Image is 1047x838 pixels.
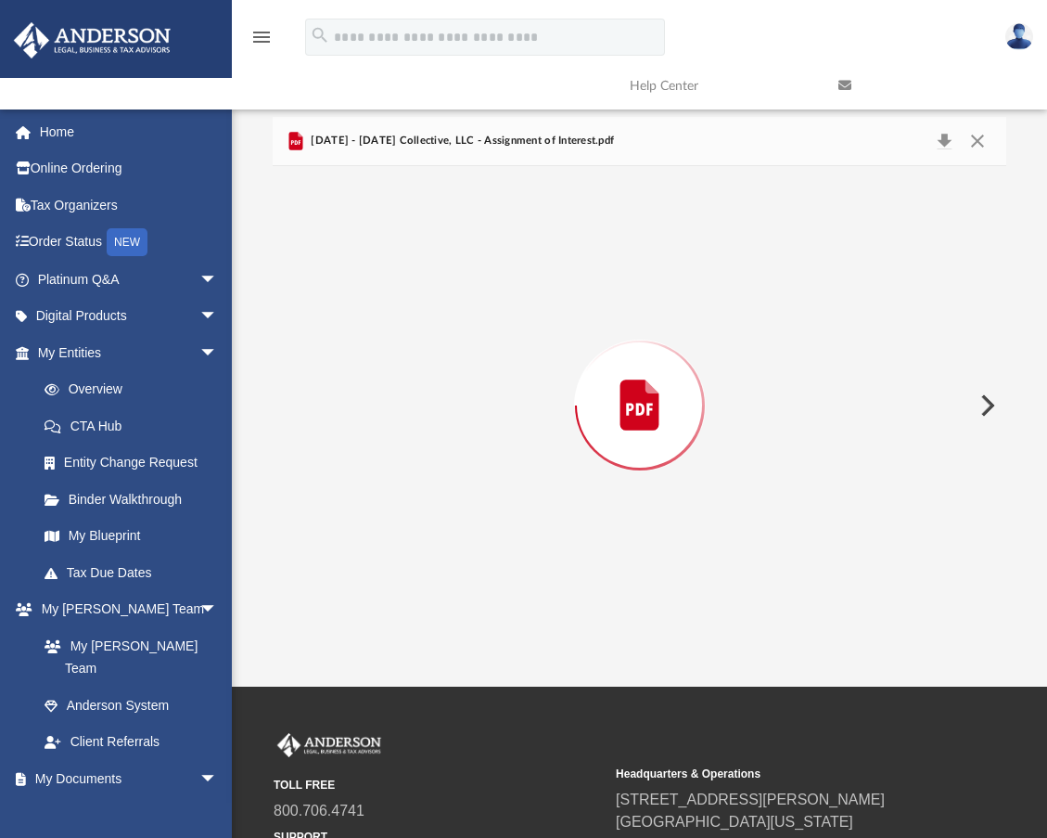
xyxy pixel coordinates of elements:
a: 800.706.4741 [274,803,364,819]
a: My Blueprint [26,518,236,555]
small: TOLL FREE [274,777,603,793]
a: Help Center [616,49,824,122]
a: Order StatusNEW [13,224,246,262]
span: [DATE] - [DATE] Collective, LLC - Assignment of Interest.pdf [307,133,614,149]
a: Home [13,113,246,150]
a: Entity Change Request [26,445,246,482]
span: arrow_drop_down [199,591,236,629]
span: arrow_drop_down [199,334,236,372]
small: Headquarters & Operations [616,766,945,782]
a: Platinum Q&Aarrow_drop_down [13,261,246,298]
a: My [PERSON_NAME] Team [26,627,227,687]
a: Online Ordering [13,150,246,187]
a: Binder Walkthrough [26,481,246,518]
a: My [PERSON_NAME] Teamarrow_drop_down [13,591,236,628]
span: arrow_drop_down [199,760,236,798]
a: [GEOGRAPHIC_DATA][US_STATE] [616,814,853,830]
a: Anderson System [26,687,236,724]
a: Overview [26,371,246,408]
img: Anderson Advisors Platinum Portal [274,733,385,757]
i: menu [250,26,273,48]
button: Close [961,128,994,154]
a: Digital Productsarrow_drop_down [13,298,246,335]
a: menu [250,35,273,48]
a: My Entitiesarrow_drop_down [13,334,246,371]
a: Client Referrals [26,724,236,761]
a: CTA Hub [26,407,246,445]
button: Next File [965,380,1006,432]
a: Tax Due Dates [26,554,246,591]
a: Box [26,797,227,834]
img: User Pic [1005,23,1033,50]
button: Download [927,128,961,154]
i: search [310,25,330,45]
a: [STREET_ADDRESS][PERSON_NAME] [616,792,885,807]
div: NEW [107,228,147,256]
span: arrow_drop_down [199,261,236,299]
img: Anderson Advisors Platinum Portal [8,22,176,58]
span: arrow_drop_down [199,298,236,336]
a: My Documentsarrow_drop_down [13,760,236,797]
div: Preview [273,117,1006,645]
a: Tax Organizers [13,187,246,224]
